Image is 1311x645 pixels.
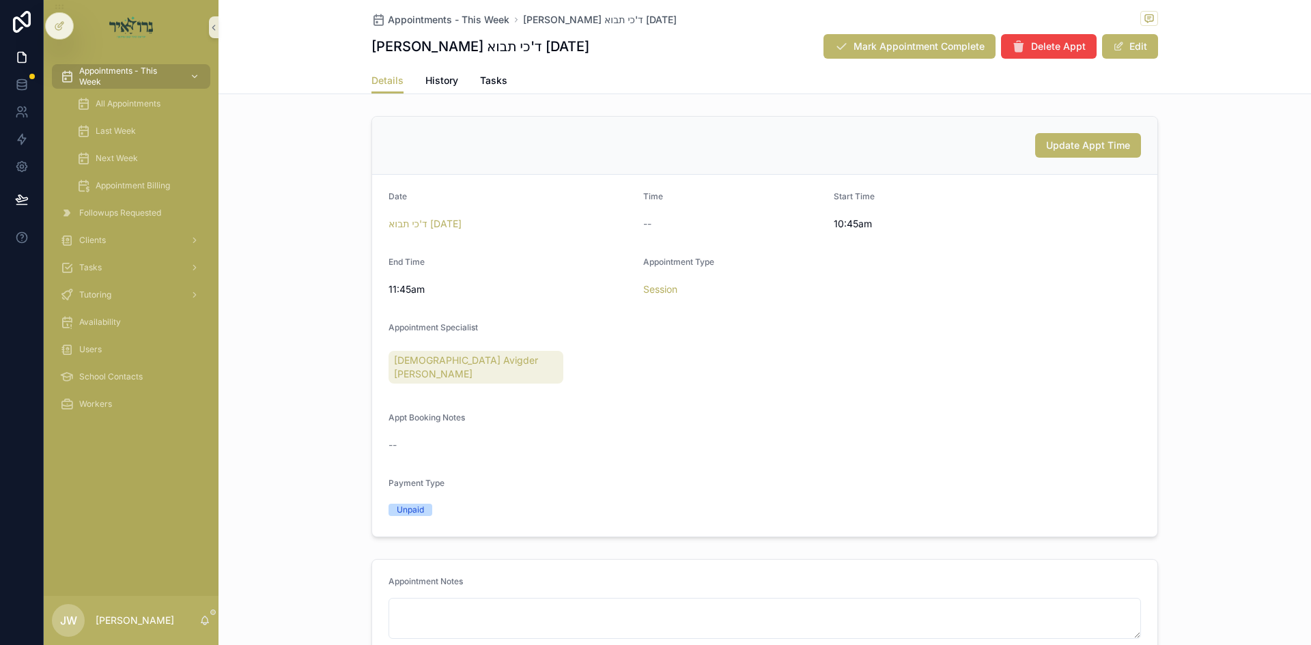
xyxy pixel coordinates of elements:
a: Next Week [68,146,210,171]
span: -- [643,217,651,231]
a: ד'כי תבוא [DATE] [389,217,462,231]
button: Edit [1102,34,1158,59]
span: 11:45am [389,283,425,296]
span: Tasks [79,262,102,273]
a: Last Week [68,119,210,143]
a: Clients [52,228,210,253]
span: Availability [79,317,121,328]
button: Delete Appt [1001,34,1097,59]
span: [DEMOGRAPHIC_DATA] Avigder [PERSON_NAME] [394,354,558,381]
a: Appointment Billing [68,173,210,198]
div: scrollable content [44,55,218,434]
span: Appointments - This Week [388,13,509,27]
a: Appointments - This Week [52,64,210,89]
span: School Contacts [79,371,143,382]
a: Tasks [52,255,210,280]
span: Appointment Notes [389,576,463,586]
a: Details [371,68,404,94]
span: Clients [79,235,106,246]
a: School Contacts [52,364,210,389]
span: Users [79,344,102,355]
a: Followups Requested [52,201,210,225]
span: Appointment Billing [96,180,170,191]
span: Payment Type [389,478,445,488]
span: All Appointments [96,98,160,109]
a: All Appointments [68,91,210,116]
a: Tutoring [52,283,210,307]
a: [PERSON_NAME] ד'כי תבוא [DATE] [523,13,677,27]
span: End Time [389,257,425,267]
button: Mark Appointment Complete [823,34,996,59]
span: -- [389,438,397,452]
div: Unpaid [397,504,424,516]
span: Date [389,191,407,201]
span: Details [371,74,404,87]
a: Users [52,337,210,362]
span: 10:45am [834,217,872,231]
a: [DEMOGRAPHIC_DATA] Avigder [PERSON_NAME] [389,351,563,384]
span: Appointment Specialist [389,322,478,332]
span: Followups Requested [79,207,161,218]
span: Delete Appt [1031,40,1086,53]
p: [PERSON_NAME] [96,614,174,627]
a: History [425,68,458,96]
span: Appointment Type [643,257,714,267]
span: Tasks [480,74,507,87]
span: Mark Appointment Complete [854,40,985,53]
span: Tutoring [79,289,111,300]
span: Last Week [96,126,136,137]
h1: [PERSON_NAME] ד'כי תבוא [DATE] [371,37,589,56]
a: Appointments - This Week [371,13,509,27]
a: Session [643,283,677,296]
span: Start Time [834,191,875,201]
span: Workers [79,399,112,410]
span: Next Week [96,153,138,164]
span: Time [643,191,663,201]
span: Update Appt Time [1046,139,1130,152]
span: Appt Booking Notes [389,412,465,422]
img: App logo [109,16,154,38]
button: Update Appt Time [1035,133,1141,158]
a: Workers [52,392,210,416]
a: Tasks [480,68,507,96]
span: History [425,74,458,87]
a: Availability [52,310,210,334]
span: Appointments - This Week [79,66,179,87]
span: JW [60,612,77,629]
